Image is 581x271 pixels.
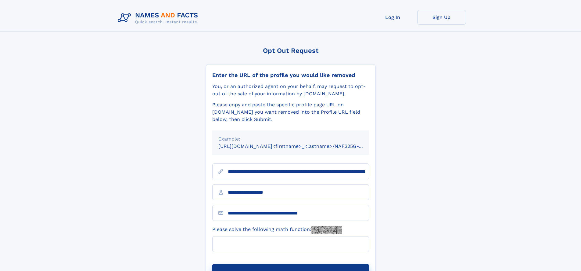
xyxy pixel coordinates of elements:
[212,101,369,123] div: Please copy and paste the specific profile page URL on [DOMAIN_NAME] you want removed into the Pr...
[212,72,369,79] div: Enter the URL of the profile you would like removed
[417,10,466,25] a: Sign Up
[218,135,363,143] div: Example:
[368,10,417,25] a: Log In
[206,47,375,54] div: Opt Out Request
[212,226,342,234] label: Please solve the following math function:
[218,143,381,149] small: [URL][DOMAIN_NAME]<firstname>_<lastname>/NAF325G-xxxxxxxx
[212,83,369,97] div: You, or an authorized agent on your behalf, may request to opt-out of the sale of your informatio...
[115,10,203,26] img: Logo Names and Facts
